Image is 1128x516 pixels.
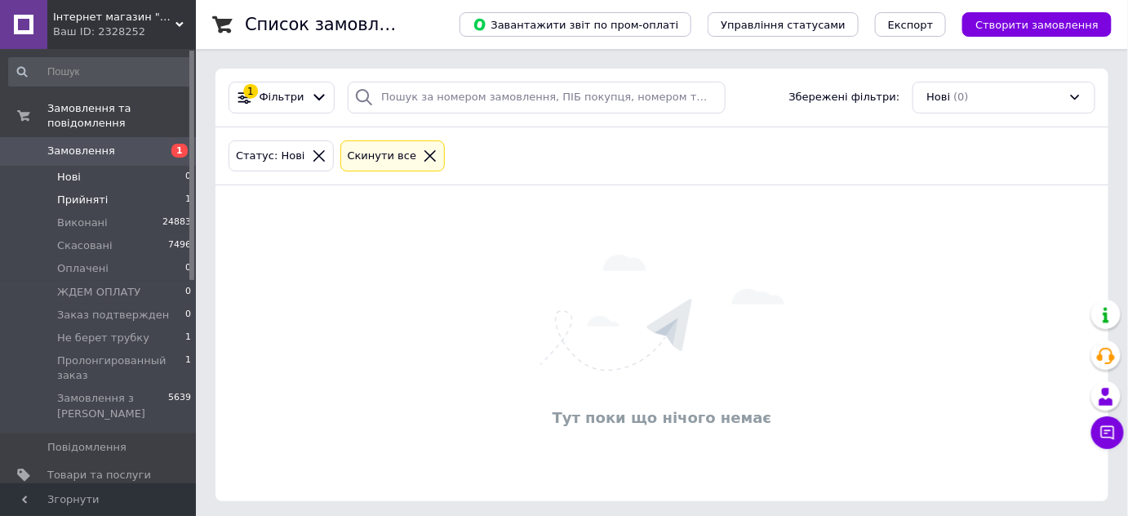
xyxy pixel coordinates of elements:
[460,12,691,37] button: Завантажити звіт по пром-оплаті
[53,10,175,24] span: Інтернет магазин "Flash Led"
[171,144,188,158] span: 1
[47,144,115,158] span: Замовлення
[1091,416,1124,449] button: Чат з покупцем
[185,331,191,345] span: 1
[243,84,258,99] div: 1
[162,216,191,230] span: 24883
[185,285,191,300] span: 0
[953,91,968,103] span: (0)
[168,391,191,420] span: 5639
[185,354,191,383] span: 1
[8,57,193,87] input: Пошук
[721,19,846,31] span: Управління статусами
[57,170,81,185] span: Нові
[875,12,947,37] button: Експорт
[53,24,196,39] div: Ваш ID: 2328252
[224,407,1100,428] div: Тут поки що нічого немає
[185,261,191,276] span: 0
[946,18,1112,30] a: Створити замовлення
[47,440,127,455] span: Повідомлення
[975,19,1099,31] span: Створити замовлення
[344,148,420,165] div: Cкинути все
[185,308,191,322] span: 0
[233,148,309,165] div: Статус: Нові
[185,193,191,207] span: 1
[708,12,859,37] button: Управління статусами
[888,19,934,31] span: Експорт
[926,90,950,105] span: Нові
[57,216,108,230] span: Виконані
[168,238,191,253] span: 7496
[57,391,168,420] span: Замовлення з [PERSON_NAME]
[57,308,169,322] span: Заказ подтвержден
[57,193,108,207] span: Прийняті
[789,90,900,105] span: Збережені фільтри:
[245,15,411,34] h1: Список замовлень
[47,101,196,131] span: Замовлення та повідомлення
[260,90,304,105] span: Фільтри
[57,331,149,345] span: Не берет трубку
[57,261,109,276] span: Оплачені
[473,17,678,32] span: Завантажити звіт по пром-оплаті
[57,354,185,383] span: Пролонгированный заказ
[47,468,151,483] span: Товари та послуги
[962,12,1112,37] button: Створити замовлення
[57,238,113,253] span: Скасовані
[57,285,140,300] span: ЖДЕМ ОПЛАТУ
[348,82,726,113] input: Пошук за номером замовлення, ПІБ покупця, номером телефону, Email, номером накладної
[185,170,191,185] span: 0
